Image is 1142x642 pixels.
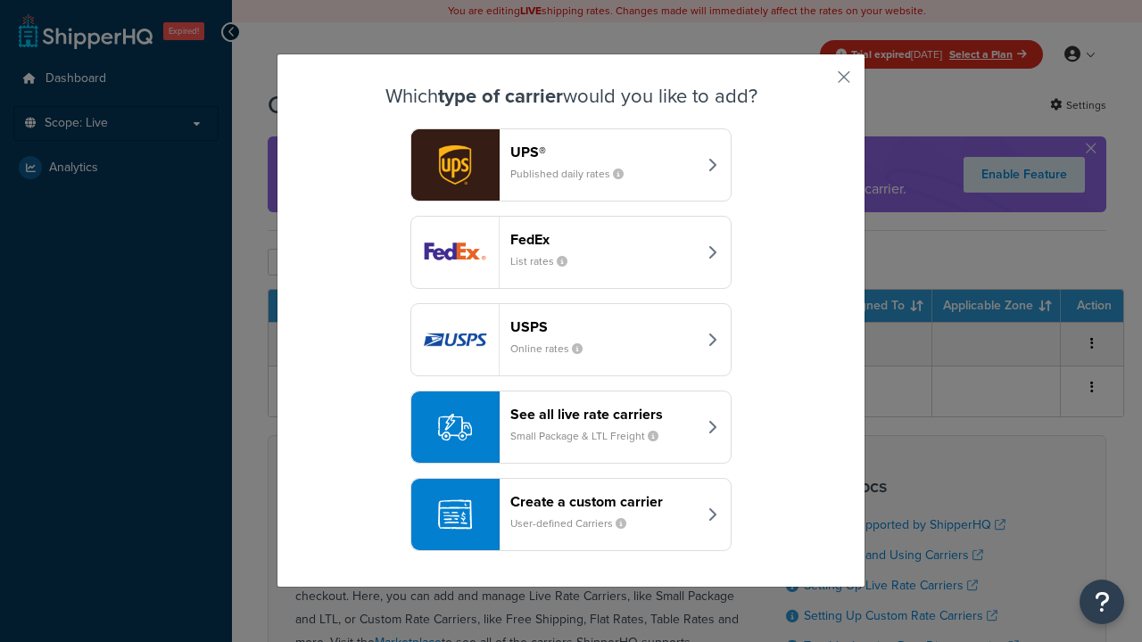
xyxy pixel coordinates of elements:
img: icon-carrier-custom-c93b8a24.svg [438,498,472,531]
button: fedEx logoFedExList rates [410,216,732,289]
button: See all live rate carriersSmall Package & LTL Freight [410,391,732,464]
small: Published daily rates [510,166,638,182]
header: See all live rate carriers [510,406,697,423]
header: UPS® [510,144,697,160]
button: Open Resource Center [1080,580,1124,624]
header: Create a custom carrier [510,493,697,510]
img: fedEx logo [411,217,499,288]
header: USPS [510,318,697,335]
small: Online rates [510,341,597,357]
small: User-defined Carriers [510,515,641,531]
img: ups logo [411,129,499,201]
button: ups logoUPS®Published daily rates [410,128,732,202]
header: FedEx [510,231,697,248]
button: Create a custom carrierUser-defined Carriers [410,478,732,551]
button: usps logoUSPSOnline rates [410,303,732,376]
strong: type of carrier [438,81,563,111]
img: usps logo [411,304,499,375]
h3: Which would you like to add? [322,86,820,107]
small: Small Package & LTL Freight [510,428,673,444]
small: List rates [510,253,582,269]
img: icon-carrier-liverate-becf4550.svg [438,410,472,444]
